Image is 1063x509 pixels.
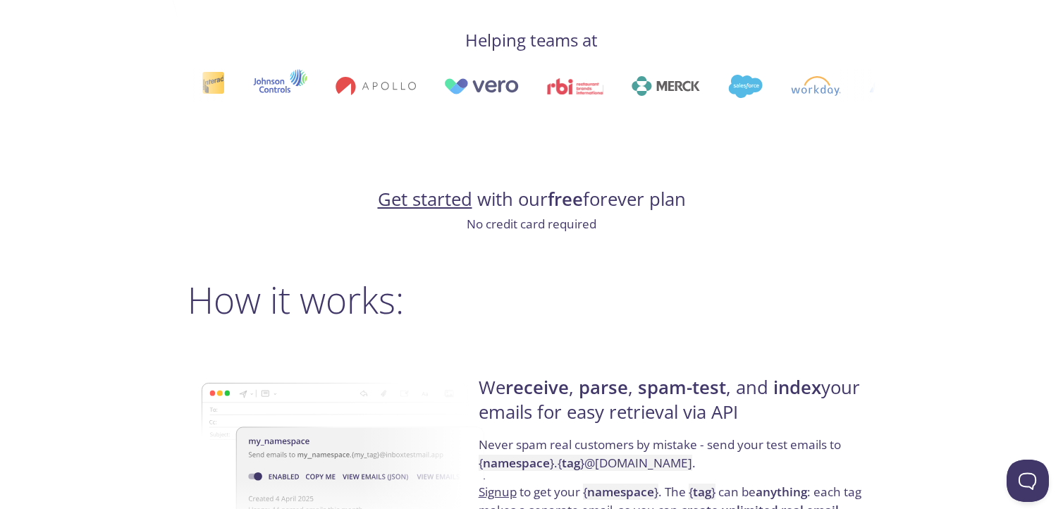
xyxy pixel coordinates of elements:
[818,76,909,96] img: atlassian
[202,69,257,103] img: johnsoncontrols
[496,78,553,94] img: rbi
[378,187,472,211] a: Get started
[393,78,468,94] img: vero
[579,375,628,400] strong: parse
[285,76,365,96] img: apollo
[756,484,807,500] strong: anything
[548,187,583,211] strong: free
[583,484,658,500] code: { }
[1007,460,1049,502] iframe: Help Scout Beacon - Open
[483,455,550,471] strong: namespace
[562,455,580,471] strong: tag
[479,455,692,471] code: { } . { } @[DOMAIN_NAME]
[638,375,726,400] strong: spam-test
[740,76,790,96] img: workday
[582,76,650,96] img: merck
[479,436,871,483] p: Never spam real customers by mistake - send your test emails to .
[188,278,875,321] h2: How it works:
[693,484,711,500] strong: tag
[188,215,875,233] p: No credit card required
[773,375,821,400] strong: index
[689,484,715,500] code: { }
[678,75,712,98] img: salesforce
[587,484,654,500] strong: namespace
[188,29,875,51] h4: Helping teams at
[188,188,875,211] h4: with our forever plan
[505,375,569,400] strong: receive
[479,484,517,500] a: Signup
[479,376,871,436] h4: We , , , and your emails for easy retrieval via API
